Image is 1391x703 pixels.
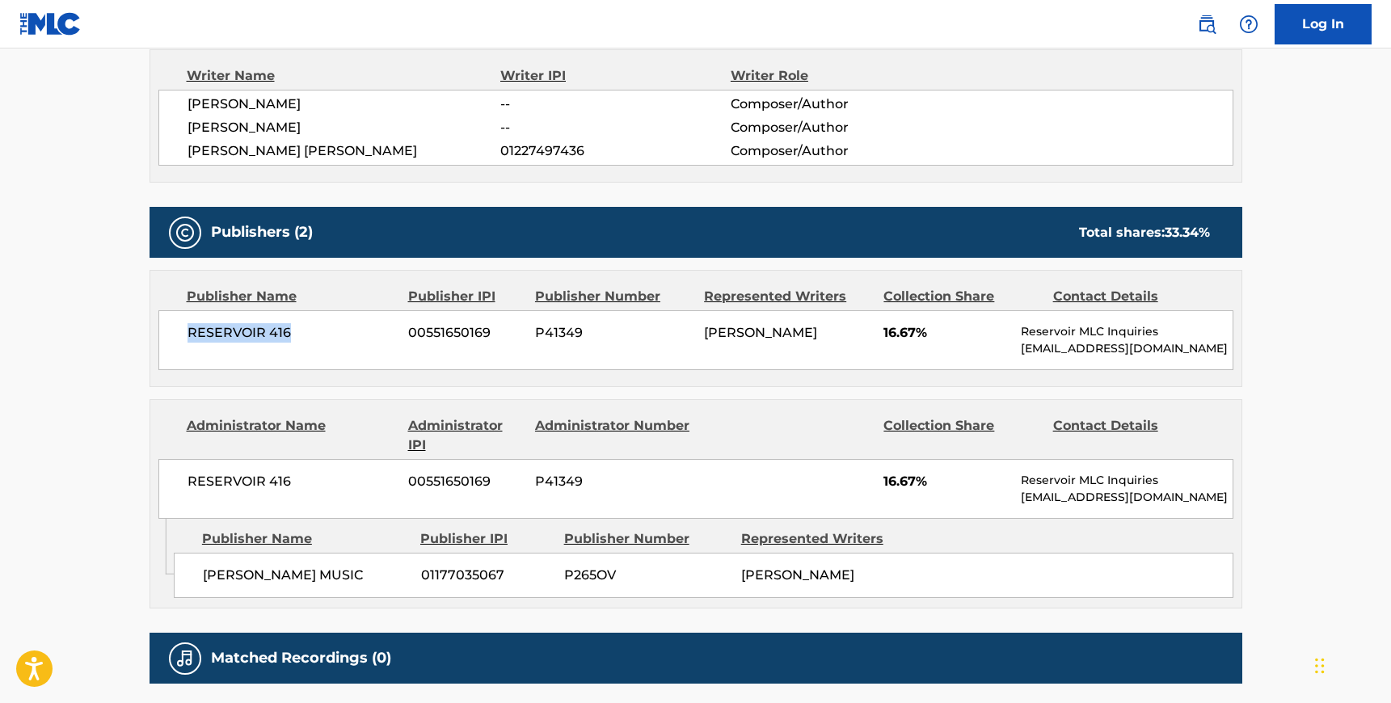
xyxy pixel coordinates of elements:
[203,566,409,585] span: [PERSON_NAME] MUSIC
[883,323,1009,343] span: 16.67%
[188,323,397,343] span: RESERVOIR 416
[188,118,501,137] span: [PERSON_NAME]
[741,567,854,583] span: [PERSON_NAME]
[187,287,396,306] div: Publisher Name
[175,223,195,242] img: Publishers
[1021,489,1232,506] p: [EMAIL_ADDRESS][DOMAIN_NAME]
[500,141,730,161] span: 01227497436
[535,323,692,343] span: P41349
[408,472,523,491] span: 00551650169
[883,416,1040,455] div: Collection Share
[1197,15,1216,34] img: search
[883,472,1009,491] span: 16.67%
[187,416,396,455] div: Administrator Name
[500,66,731,86] div: Writer IPI
[408,323,523,343] span: 00551650169
[1079,223,1210,242] div: Total shares:
[731,141,940,161] span: Composer/Author
[1233,8,1265,40] div: Help
[19,12,82,36] img: MLC Logo
[535,416,692,455] div: Administrator Number
[535,287,692,306] div: Publisher Number
[188,472,397,491] span: RESERVOIR 416
[408,416,523,455] div: Administrator IPI
[1021,323,1232,340] p: Reservoir MLC Inquiries
[1053,416,1210,455] div: Contact Details
[731,95,940,114] span: Composer/Author
[211,223,313,242] h5: Publishers (2)
[211,649,391,667] h5: Matched Recordings (0)
[1275,4,1372,44] a: Log In
[188,141,501,161] span: [PERSON_NAME] [PERSON_NAME]
[1053,287,1210,306] div: Contact Details
[731,118,940,137] span: Composer/Author
[500,118,730,137] span: --
[187,66,501,86] div: Writer Name
[535,472,692,491] span: P41349
[1239,15,1258,34] img: help
[1191,8,1223,40] a: Public Search
[1021,340,1232,357] p: [EMAIL_ADDRESS][DOMAIN_NAME]
[175,649,195,668] img: Matched Recordings
[741,529,906,549] div: Represented Writers
[883,287,1040,306] div: Collection Share
[202,529,408,549] div: Publisher Name
[188,95,501,114] span: [PERSON_NAME]
[1165,225,1210,240] span: 33.34 %
[500,95,730,114] span: --
[420,529,552,549] div: Publisher IPI
[421,566,552,585] span: 01177035067
[1021,472,1232,489] p: Reservoir MLC Inquiries
[704,325,817,340] span: [PERSON_NAME]
[564,529,729,549] div: Publisher Number
[1310,625,1391,703] iframe: Chat Widget
[704,287,871,306] div: Represented Writers
[731,66,940,86] div: Writer Role
[408,287,523,306] div: Publisher IPI
[1315,642,1325,690] div: Drag
[564,566,729,585] span: P265OV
